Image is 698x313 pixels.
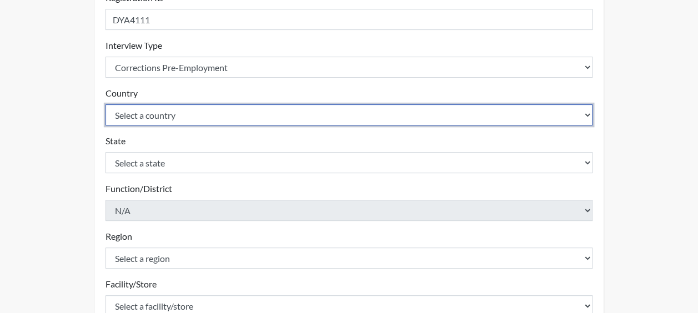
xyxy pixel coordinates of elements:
label: Interview Type [106,39,162,52]
label: Region [106,230,132,243]
label: Facility/Store [106,277,157,291]
label: Function/District [106,182,172,195]
input: Insert a Registration ID, which needs to be a unique alphanumeric value for each interviewee [106,9,593,30]
label: Country [106,87,138,100]
label: State [106,134,125,148]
